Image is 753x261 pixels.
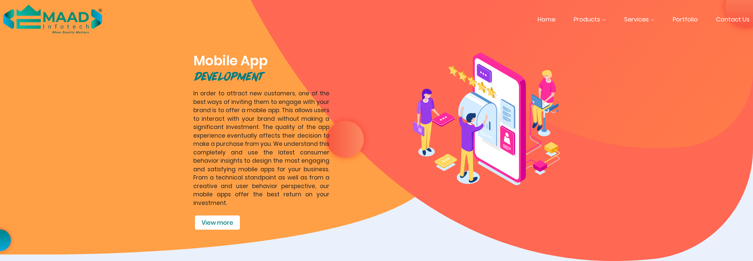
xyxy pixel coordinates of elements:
p: In order to attract new customers, one of the best ways of inviting them to engage with your bran... [193,89,330,207]
a: Home [538,15,555,24]
a: View more [195,215,240,230]
h1: Mobile App [193,53,403,84]
span: Development [193,69,403,84]
a: Contact Us [716,15,750,24]
a: Portfolio [673,15,698,24]
a: Services [624,15,655,24]
a: Products [574,15,606,24]
img: Mobile App Development - Emaad Infotech [413,53,560,185]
